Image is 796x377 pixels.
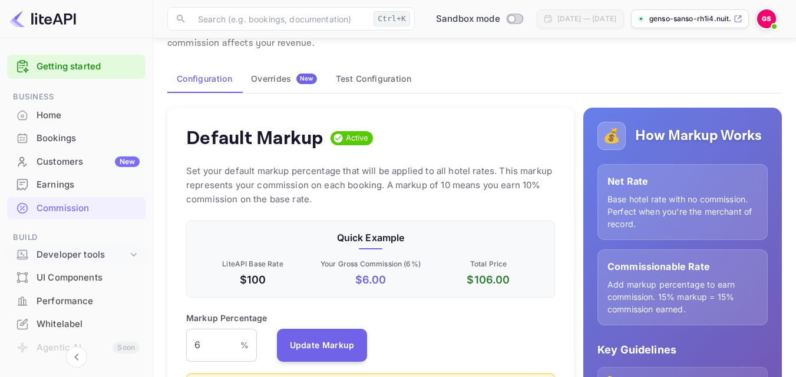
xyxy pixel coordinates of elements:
[341,132,374,144] span: Active
[37,60,140,74] a: Getting started
[649,14,731,24] p: genso-sanso-rh1i4.nuit...
[7,55,146,79] div: Getting started
[607,193,758,230] p: Base hotel rate with no commission. Perfect when you're the merchant of record.
[196,259,309,269] p: LiteAPI Base Rate
[37,295,140,308] div: Performance
[37,155,140,169] div: Customers
[167,65,242,93] button: Configuration
[7,104,146,127] div: Home
[7,174,146,196] div: Earnings
[7,266,146,289] div: UI Components
[7,231,146,244] span: Build
[432,272,545,288] p: $ 106.00
[240,339,249,351] p: %
[7,127,146,149] a: Bookings
[436,12,500,26] span: Sandbox mode
[607,174,758,188] p: Net Rate
[186,164,555,206] p: Set your default markup percentage that will be applied to all hotel rates. This markup represent...
[7,197,146,220] div: Commission
[757,9,776,28] img: Genso Sanso
[251,74,317,84] div: Overrides
[7,174,146,195] a: Earnings
[191,7,369,31] input: Search (e.g. bookings, documentation)
[7,91,146,104] span: Business
[607,259,758,273] p: Commissionable Rate
[37,318,140,331] div: Whitelabel
[7,290,146,312] a: Performance
[326,65,421,93] button: Test Configuration
[7,290,146,313] div: Performance
[186,126,323,150] h4: Default Markup
[66,346,87,368] button: Collapse navigation
[37,178,140,192] div: Earnings
[37,202,140,215] div: Commission
[37,271,140,285] div: UI Components
[7,266,146,288] a: UI Components
[431,12,527,26] div: Switch to Production mode
[186,329,240,362] input: 0
[37,248,128,262] div: Developer tools
[115,156,140,167] div: New
[607,278,758,315] p: Add markup percentage to earn commission. 15% markup = 15% commission earned.
[314,272,427,288] p: $ 6.00
[37,109,140,122] div: Home
[196,272,309,288] p: $100
[7,245,146,265] div: Developer tools
[603,125,620,146] p: 💰
[186,312,267,324] p: Markup Percentage
[557,14,616,24] div: [DATE] — [DATE]
[196,231,545,245] p: Quick Example
[277,329,368,362] button: Update Markup
[7,197,146,219] a: Commission
[7,127,146,150] div: Bookings
[7,104,146,126] a: Home
[37,132,140,145] div: Bookings
[432,259,545,269] p: Total Price
[7,151,146,172] a: CustomersNew
[314,259,427,269] p: Your Gross Commission ( 6 %)
[9,9,76,28] img: LiteAPI logo
[7,151,146,174] div: CustomersNew
[296,75,317,82] span: New
[7,313,146,335] a: Whitelabel
[635,126,762,145] h5: How Markup Works
[7,313,146,336] div: Whitelabel
[374,11,410,26] div: Ctrl+K
[597,342,768,358] p: Key Guidelines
